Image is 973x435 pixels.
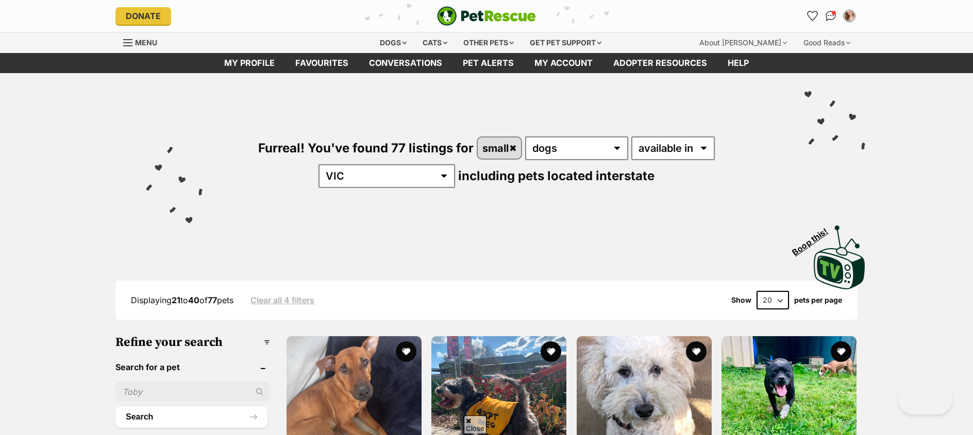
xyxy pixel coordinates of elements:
img: Jade Gregory profile pic [844,11,854,21]
img: PetRescue TV logo [814,225,865,289]
button: favourite [686,341,707,362]
div: Other pets [456,32,521,53]
a: Donate [115,7,171,25]
a: conversations [359,53,452,73]
a: My profile [214,53,285,73]
a: Favourites [804,8,820,24]
input: Toby [115,382,270,402]
h3: Refine your search [115,335,270,350]
a: Boop this! [814,216,865,291]
strong: 40 [188,295,199,305]
button: favourite [831,341,851,362]
span: Furreal! You've found 77 listings for [258,141,474,155]
span: Displaying to of pets [131,295,233,305]
strong: 77 [208,295,217,305]
header: Search for a pet [115,362,270,372]
img: logo-e224e6f780fb5917bec1dbf3a21bbac754714ae5b6737aabdf751b685950b380.svg [437,6,536,26]
button: favourite [541,341,562,362]
iframe: Help Scout Beacon - Open [898,384,952,414]
div: Get pet support [523,32,609,53]
a: Conversations [823,8,839,24]
div: Good Reads [796,32,858,53]
div: About [PERSON_NAME] [692,32,794,53]
a: Adopter resources [603,53,717,73]
div: Cats [415,32,455,53]
img: chat-41dd97257d64d25036548639549fe6c8038ab92f7586957e7f3b1b290dea8141.svg [826,11,836,21]
button: Search [115,407,267,427]
button: favourite [396,341,416,362]
span: Close [464,415,486,433]
span: Show [731,296,751,304]
span: Menu [135,38,157,47]
a: My account [524,53,603,73]
a: Menu [123,32,164,51]
strong: 21 [172,295,180,305]
div: Dogs [373,32,414,53]
a: Pet alerts [452,53,524,73]
a: Favourites [285,53,359,73]
ul: Account quick links [804,8,858,24]
label: pets per page [794,296,842,304]
a: PetRescue [437,6,536,26]
button: My account [841,8,858,24]
a: Help [717,53,759,73]
a: Clear all 4 filters [250,295,314,305]
span: including pets located interstate [458,168,655,183]
span: Boop this! [791,220,838,257]
a: small [478,137,522,159]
